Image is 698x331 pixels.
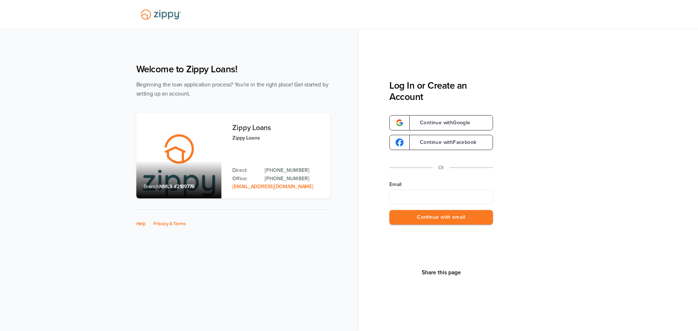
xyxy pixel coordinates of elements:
button: Continue with email [389,210,493,225]
img: google-logo [396,138,404,146]
p: Zippy Loans [232,134,323,142]
label: Email [389,181,493,188]
a: google-logoContinue withGoogle [389,115,493,130]
h3: Log In or Create an Account [389,80,493,102]
a: Office Phone: 512-975-2947 [265,175,323,183]
span: NMLS #2189776 [159,183,194,190]
a: Privacy & Terms [153,221,186,227]
span: Beginning the loan application process? You're in the right place! Get started by setting up an a... [136,81,329,97]
a: Direct Phone: 512-975-2947 [265,166,323,174]
p: Office: [232,175,257,183]
p: Or [438,163,444,172]
img: google-logo [396,119,404,127]
h1: Welcome to Zippy Loans! [136,64,330,75]
a: Email Address: zippyguide@zippymh.com [232,183,313,190]
a: Help [136,221,146,227]
span: Continue with Facebook [413,140,476,145]
h3: Zippy Loans [232,124,323,132]
input: Email Address [389,190,493,204]
button: Share This Page [420,269,463,276]
p: Direct: [232,166,257,174]
a: google-logoContinue withFacebook [389,135,493,150]
span: Continue with Google [413,120,470,125]
span: Branch [144,183,160,190]
img: Lender Logo [136,6,185,23]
